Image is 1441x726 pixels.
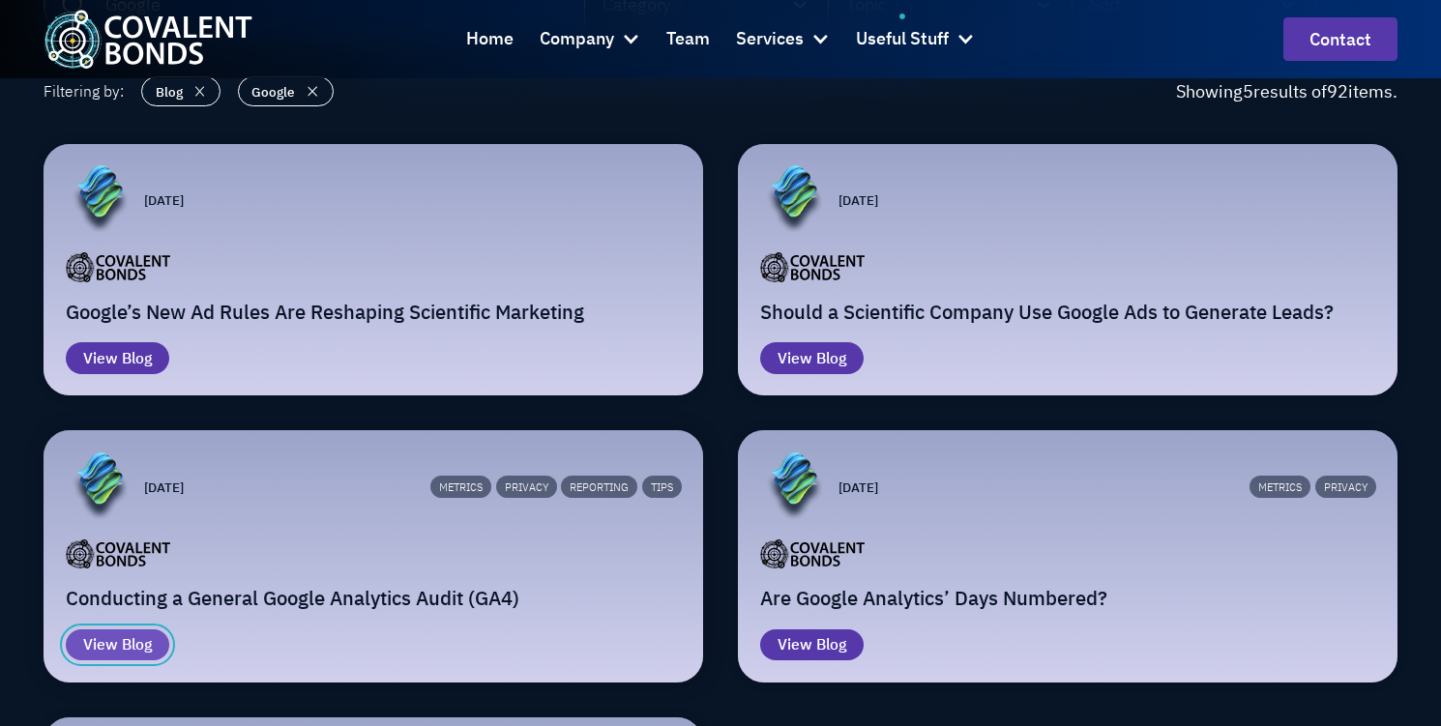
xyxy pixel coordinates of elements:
div: Blog [122,347,152,370]
div: Metrics [430,476,491,498]
div: Filtering by: [44,74,124,109]
div: View [83,347,118,370]
div: Home [466,25,514,53]
div: Services [736,25,804,53]
span: 5 [1243,80,1253,102]
div: Privacy [496,476,557,498]
div: View [778,633,812,656]
div: Reporting [561,476,637,498]
div: Showing results of items. [1176,78,1397,104]
h2: Conducting a General Google Analytics Audit (GA4) [66,586,682,611]
a: [DATE]MetricsPrivacyAre Google Analytics’ Days Numbered?ViewBlog [738,430,1397,682]
span: 92 [1327,80,1348,102]
div: View [778,347,812,370]
div: Metrics [1250,476,1310,498]
img: Covalent Bonds White / Teal Logo [44,10,252,69]
div: Useful Stuff [856,14,975,66]
iframe: Chat Widget [1093,502,1441,726]
a: Home [466,14,514,66]
div: Useful Stuff [856,25,949,53]
a: [DATE]MetricsPrivacyReportingTipsConducting a General Google Analytics Audit (GA4)ViewBlog [44,430,703,682]
div: Company [540,14,640,66]
img: close icon [302,77,324,105]
div: Google [251,82,295,102]
p: [DATE] [838,478,878,497]
a: [DATE]Should a Scientific Company Use Google Ads to Generate Leads?ViewBlog [738,144,1397,396]
div: View [83,633,118,656]
div: Blog [122,633,152,656]
img: close icon [189,77,211,105]
h2: Should a Scientific Company Use Google Ads to Generate Leads? [760,300,1376,325]
p: [DATE] [838,190,878,210]
div: Privacy [1315,476,1376,498]
a: [DATE]Google’s New Ad Rules Are Reshaping Scientific MarketingViewBlog [44,144,703,396]
div: Blog [156,82,183,102]
div: Tips [642,476,682,498]
div: Blog [816,633,846,656]
a: contact [1283,17,1397,61]
h2: Google’s New Ad Rules Are Reshaping Scientific Marketing [66,300,682,325]
p: [DATE] [144,190,184,210]
a: Team [666,14,710,66]
div: Blog [816,347,846,370]
h2: Are Google Analytics’ Days Numbered? [760,586,1376,611]
a: home [44,10,252,69]
p: [DATE] [144,478,184,497]
div: Company [540,25,614,53]
div: Team [666,25,710,53]
div: Services [736,14,830,66]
